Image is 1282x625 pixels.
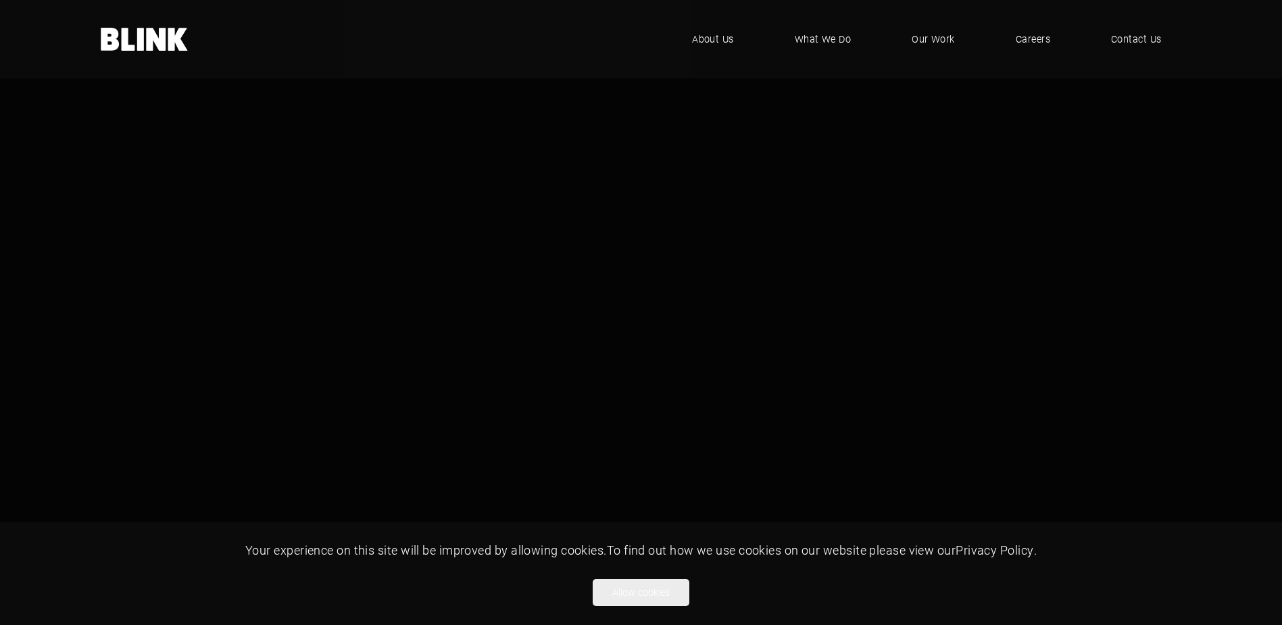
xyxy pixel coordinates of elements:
a: What We Do [774,19,872,60]
a: Our Work [891,19,975,60]
span: Contact Us [1111,32,1162,47]
button: Allow cookies [593,579,689,606]
span: Our Work [912,32,955,47]
a: Careers [995,19,1070,60]
span: About Us [692,32,734,47]
span: Your experience on this site will be improved by allowing cookies. To find out how we use cookies... [245,542,1037,558]
span: What We Do [795,32,852,47]
a: About Us [672,19,754,60]
a: Home [101,28,189,51]
a: Contact Us [1091,19,1182,60]
a: Privacy Policy [956,542,1033,558]
span: Careers [1016,32,1050,47]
